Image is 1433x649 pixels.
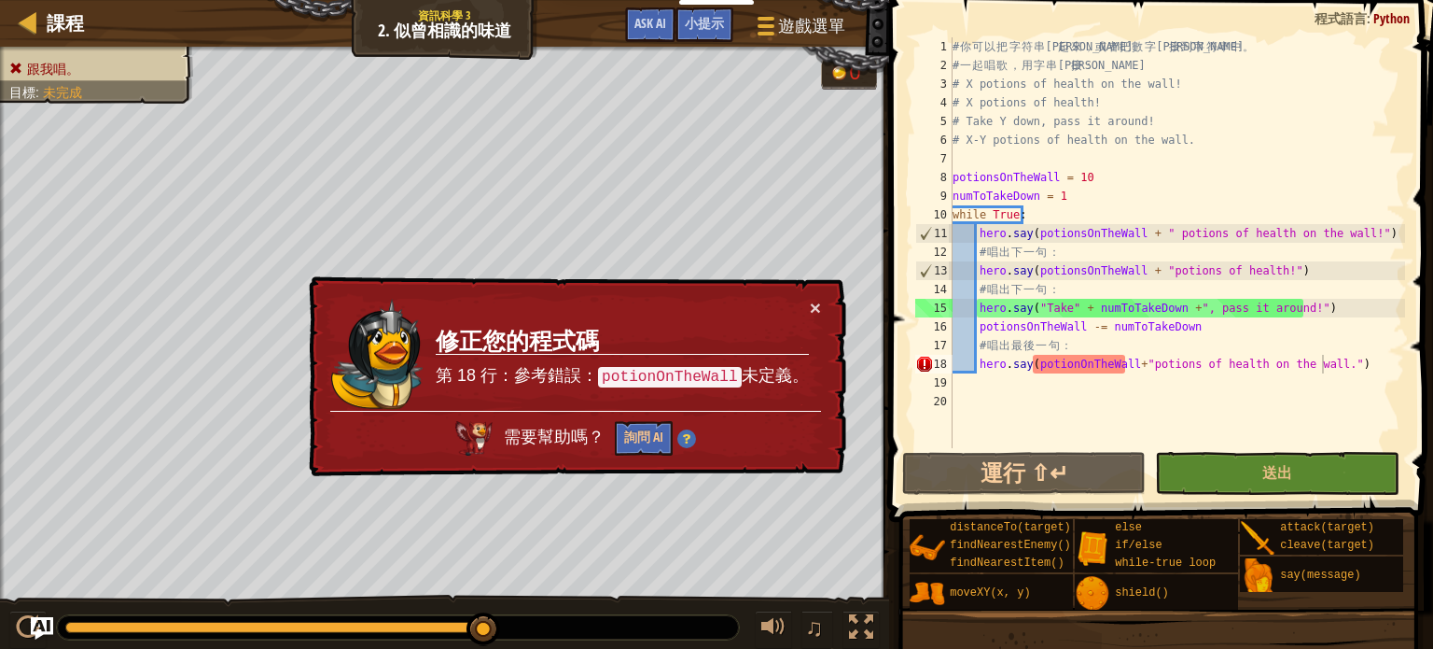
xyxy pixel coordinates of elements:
[915,149,953,168] div: 7
[1075,530,1110,566] img: portrait.png
[1115,586,1169,600] span: shield()
[915,317,953,336] div: 16
[910,576,945,612] img: portrait.png
[1280,569,1360,582] span: say(message)
[778,14,845,38] span: 遊戲選單
[47,10,84,35] span: 課程
[1262,462,1292,483] span: 送出
[436,329,809,355] h3: 修正您的程式碼
[1373,9,1410,27] span: Python
[35,85,43,100] span: :
[598,367,742,388] code: potionOnTheWall
[1315,9,1367,27] span: 程式語言
[916,224,953,243] div: 11
[950,557,1064,570] span: findNearestItem()
[1240,521,1275,557] img: portrait.png
[1367,9,1373,27] span: :
[915,280,953,299] div: 14
[504,428,609,446] span: 需要幫助嗎？
[615,421,673,456] button: 詢問 AI
[915,93,953,112] div: 4
[436,364,809,388] p: 第 18 行：參考錯誤： 未定義。
[1115,539,1162,552] span: if/else
[801,611,833,649] button: ♫
[1280,521,1374,534] span: attack(target)
[9,60,179,78] li: 跟我唱。
[916,261,953,280] div: 13
[1240,558,1275,594] img: portrait.png
[910,530,945,566] img: portrait.png
[842,611,880,649] button: 切換全螢幕
[915,355,953,374] div: 18
[9,85,35,100] span: 目標
[950,539,1071,552] span: findNearestEnemy()
[27,62,79,77] span: 跟我唱。
[915,168,953,187] div: 8
[43,85,82,100] span: 未完成
[915,205,953,224] div: 10
[915,131,953,149] div: 6
[1155,452,1398,495] button: 送出
[915,336,953,355] div: 17
[902,452,1146,495] button: 運行 ⇧↵
[625,7,675,42] button: Ask AI
[1115,557,1216,570] span: while-true loop
[810,298,821,317] button: ×
[9,611,47,649] button: Ctrl + P: Play
[31,617,53,640] button: Ask AI
[821,58,877,90] div: Team 'humans' has 0 gold.
[915,299,953,317] div: 15
[685,14,724,32] span: 小提示
[915,243,953,261] div: 12
[37,10,84,35] a: 課程
[950,521,1071,534] span: distanceTo(target)
[805,614,824,642] span: ♫
[755,611,792,649] button: 調整音量
[915,56,953,75] div: 2
[1115,521,1142,534] span: else
[915,37,953,56] div: 1
[455,421,493,455] img: AI
[915,112,953,131] div: 5
[331,299,424,411] img: duck_usara.png
[915,75,953,93] div: 3
[915,374,953,392] div: 19
[677,430,696,448] img: Hint
[849,63,868,84] div: 0
[915,187,953,205] div: 9
[915,392,953,411] div: 20
[1280,539,1374,552] span: cleave(target)
[634,14,666,32] span: Ask AI
[950,586,1030,600] span: moveXY(x, y)
[743,7,856,51] button: 遊戲選單
[1075,576,1110,612] img: portrait.png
